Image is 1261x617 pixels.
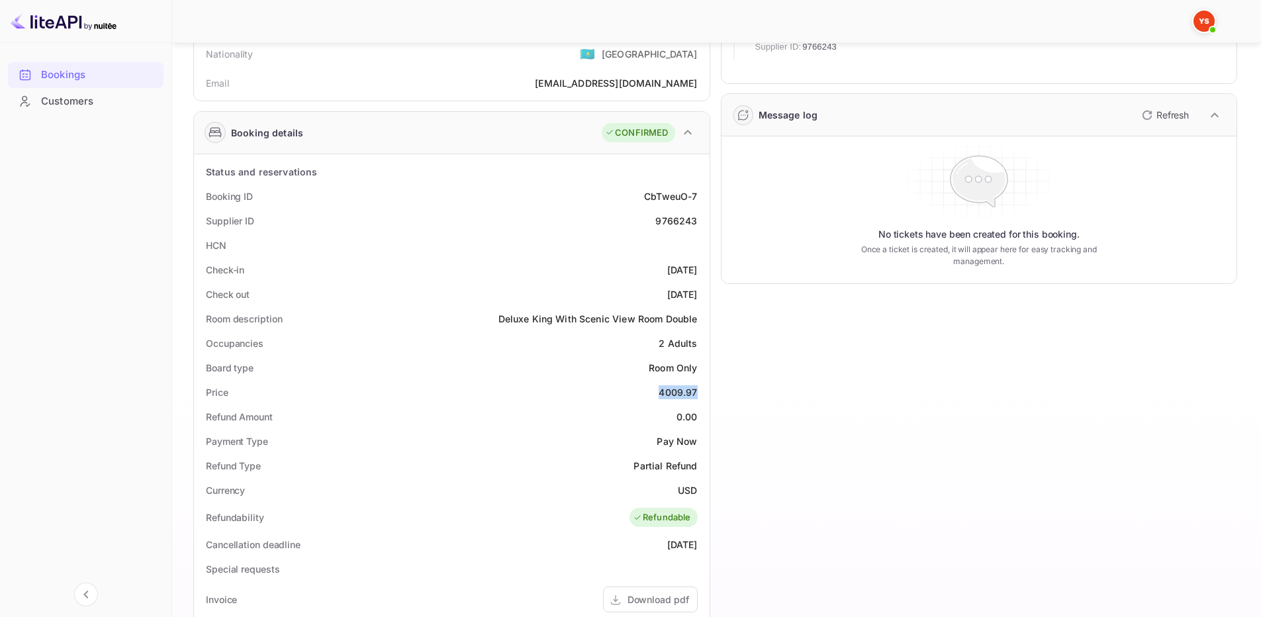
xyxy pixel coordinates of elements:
div: Refund Amount [206,410,273,424]
div: Check-in [206,263,244,277]
div: Check out [206,287,250,301]
div: Room description [206,312,282,326]
div: Cancellation deadline [206,538,301,551]
div: Refundability [206,510,264,524]
div: Currency [206,483,245,497]
button: Collapse navigation [74,583,98,606]
a: Customers [8,89,163,113]
span: 9766243 [802,40,837,54]
div: Status and reservations [206,165,317,179]
div: Download pdf [628,593,689,606]
p: Once a ticket is created, it will appear here for easy tracking and management. [840,244,1117,267]
div: HCN [206,238,226,252]
div: Pay Now [657,434,697,448]
div: Booking details [231,126,303,140]
img: LiteAPI logo [11,11,117,32]
div: Customers [8,89,163,115]
div: Payment Type [206,434,268,448]
div: CONFIRMED [605,126,668,140]
div: [DATE] [667,263,698,277]
div: Occupancies [206,336,263,350]
div: Supplier ID [206,214,254,228]
div: Refund Type [206,459,261,473]
div: Email [206,76,229,90]
a: Bookings [8,62,163,87]
div: 9766243 [655,214,697,228]
div: Bookings [41,68,157,83]
div: Booking ID [206,189,253,203]
img: Yandex Support [1193,11,1215,32]
div: Deluxe King With Scenic View Room Double [498,312,698,326]
div: Board type [206,361,254,375]
div: Price [206,385,228,399]
div: 2 Adults [659,336,697,350]
div: Partial Refund [633,459,697,473]
div: [GEOGRAPHIC_DATA] [602,47,698,61]
div: CbTweuO-7 [644,189,697,203]
p: Refresh [1156,108,1189,122]
div: [EMAIL_ADDRESS][DOMAIN_NAME] [535,76,697,90]
div: Nationality [206,47,254,61]
div: [DATE] [667,538,698,551]
p: No tickets have been created for this booking. [878,228,1080,241]
span: United States [580,42,595,66]
div: Customers [41,94,157,109]
div: Room Only [649,361,697,375]
span: Supplier ID: [755,40,802,54]
div: Bookings [8,62,163,88]
button: Refresh [1134,105,1194,126]
div: Refundable [633,511,691,524]
div: Invoice [206,593,237,606]
div: Special requests [206,562,279,576]
div: USD [678,483,697,497]
div: Message log [759,108,818,122]
div: 0.00 [677,410,698,424]
div: [DATE] [667,287,698,301]
div: 4009.97 [659,385,697,399]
